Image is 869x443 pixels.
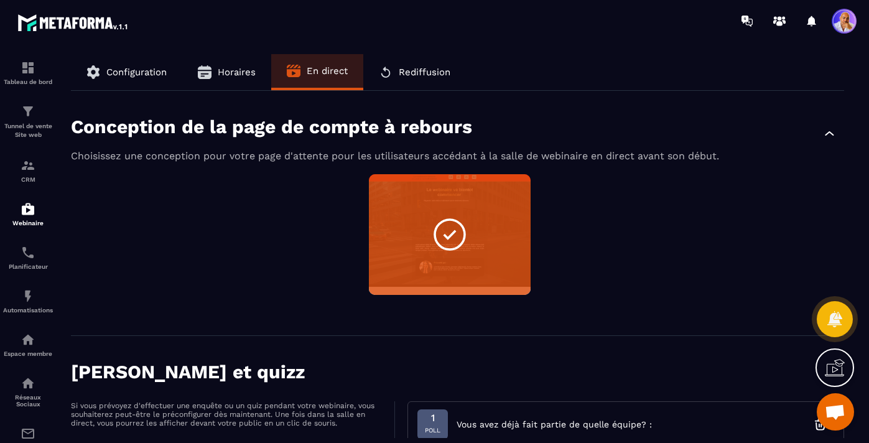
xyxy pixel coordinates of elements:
a: schedulerschedulerPlanificateur [3,236,53,279]
span: Rediffusion [399,67,450,78]
p: CRM [3,176,53,183]
span: En direct [307,65,348,77]
p: Tableau de bord [3,78,53,85]
button: Rediffusion [363,54,466,90]
img: automations [21,289,35,304]
button: En direct [271,54,363,88]
span: Horaires [218,67,256,78]
img: automations [21,332,35,347]
img: logo [17,11,129,34]
p: Réseaux Sociaux [3,394,53,408]
span: Poll [425,424,440,437]
img: formation [21,104,35,119]
p: Automatisations [3,307,53,314]
img: scheduler [21,245,35,260]
a: formationformationCRM [3,149,53,192]
p: Planificateur [3,263,53,270]
a: formationformationTunnel de vente Site web [3,95,53,149]
p: Si vous prévoyez d'effectuer une enquête ou un quiz pendant votre webinaire, vous souhaiterez peu... [71,401,382,427]
span: Configuration [106,67,167,78]
p: Tunnel de vente Site web [3,122,53,139]
p: Webinaire [3,220,53,226]
span: Vous avez déjà fait partie de quelle équipe? : [457,418,652,431]
button: Configuration [71,54,182,90]
p: [PERSON_NAME] et quizz [71,361,305,383]
a: social-networksocial-networkRéseaux Sociaux [3,366,53,417]
a: automationsautomationsAutomatisations [3,279,53,323]
button: Horaires [182,54,271,90]
img: formation [21,158,35,173]
img: automations [21,202,35,217]
a: automationsautomationsEspace membre [3,323,53,366]
p: Conception de la page de compte à rebours [71,116,472,138]
img: formation [21,60,35,75]
span: 1 [425,412,440,424]
a: formationformationTableau de bord [3,51,53,95]
a: automationsautomationsWebinaire [3,192,53,236]
img: social-network [21,376,35,391]
p: Choisissez une conception pour votre page d'attente pour les utilisateurs accédant à la salle de ... [71,150,844,162]
img: email [21,426,35,441]
p: Espace membre [3,350,53,357]
div: Ouvrir le chat [817,393,854,431]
